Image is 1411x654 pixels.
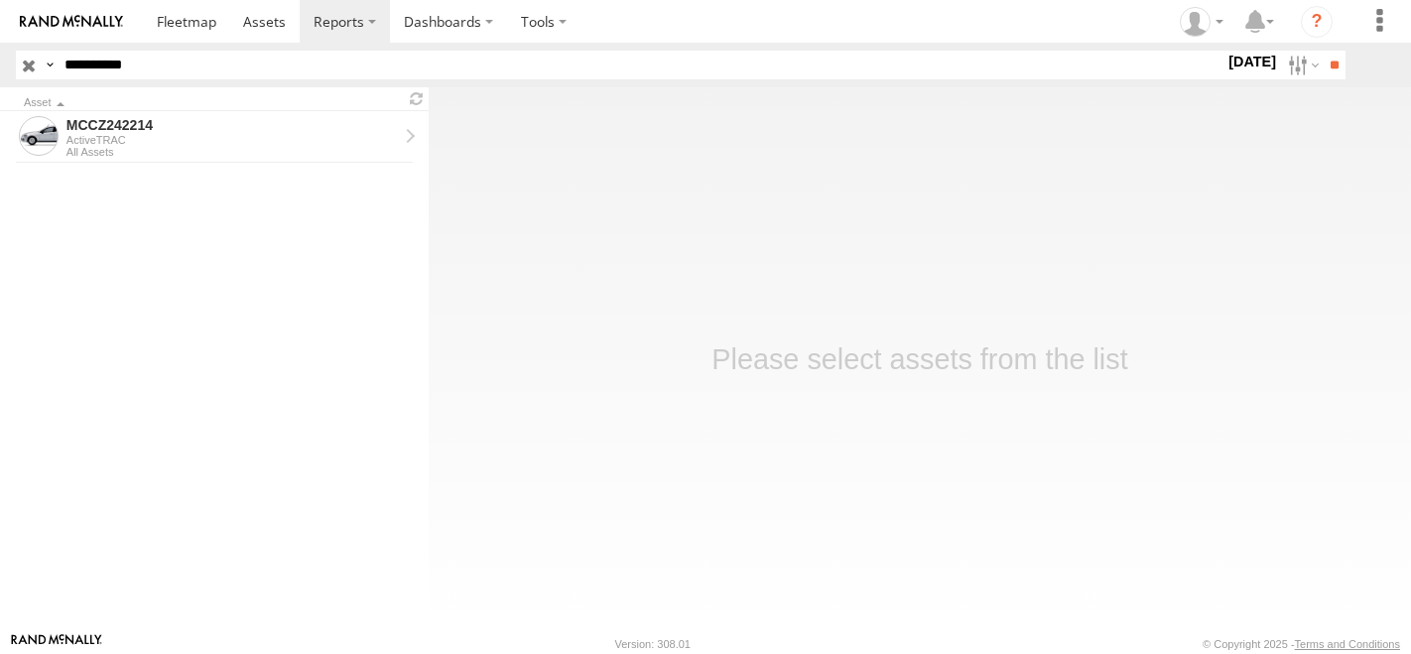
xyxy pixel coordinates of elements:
[405,89,429,108] span: Refresh
[66,116,398,134] div: MCCZ242214 - View Asset History
[1203,638,1400,650] div: © Copyright 2025 -
[1173,7,1230,37] div: Zulema McIntosch
[1301,6,1333,38] i: ?
[615,638,691,650] div: Version: 308.01
[11,634,102,654] a: Visit our Website
[66,134,398,146] div: ActiveTRAC
[24,98,397,108] div: Click to Sort
[42,51,58,79] label: Search Query
[1224,51,1280,72] label: [DATE]
[1295,638,1400,650] a: Terms and Conditions
[1280,51,1323,79] label: Search Filter Options
[66,146,398,158] div: All Assets
[20,15,123,29] img: rand-logo.svg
